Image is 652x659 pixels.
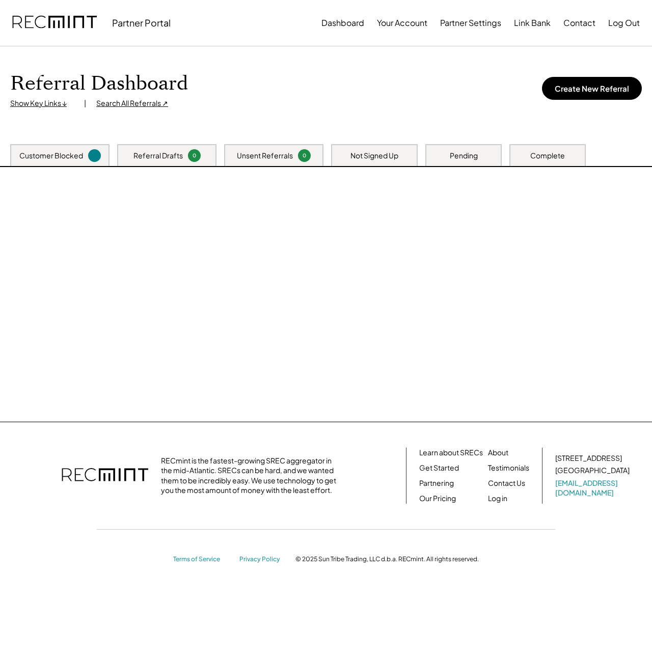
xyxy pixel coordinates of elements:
[239,555,285,564] a: Privacy Policy
[237,151,293,161] div: Unsent Referrals
[450,151,478,161] div: Pending
[112,17,171,29] div: Partner Portal
[488,448,508,458] a: About
[350,151,398,161] div: Not Signed Up
[19,151,83,161] div: Customer Blocked
[10,98,74,108] div: Show Key Links ↓
[321,13,364,33] button: Dashboard
[555,478,632,498] a: [EMAIL_ADDRESS][DOMAIN_NAME]
[514,13,551,33] button: Link Bank
[555,453,622,463] div: [STREET_ADDRESS]
[542,77,642,100] button: Create New Referral
[488,493,507,504] a: Log in
[563,13,595,33] button: Contact
[377,13,427,33] button: Your Account
[62,458,148,493] img: recmint-logotype%403x.png
[295,555,479,563] div: © 2025 Sun Tribe Trading, LLC d.b.a. RECmint. All rights reserved.
[530,151,565,161] div: Complete
[419,493,456,504] a: Our Pricing
[96,98,168,108] div: Search All Referrals ↗
[419,478,454,488] a: Partnering
[161,456,342,496] div: RECmint is the fastest-growing SREC aggregator in the mid-Atlantic. SRECs can be hard, and we wan...
[419,463,459,473] a: Get Started
[10,72,188,96] h1: Referral Dashboard
[488,463,529,473] a: Testimonials
[84,98,86,108] div: |
[133,151,183,161] div: Referral Drafts
[440,13,501,33] button: Partner Settings
[608,13,640,33] button: Log Out
[555,465,630,476] div: [GEOGRAPHIC_DATA]
[189,152,199,159] div: 0
[12,6,97,40] img: recmint-logotype%403x.png
[173,555,229,564] a: Terms of Service
[300,152,309,159] div: 0
[419,448,483,458] a: Learn about SRECs
[488,478,525,488] a: Contact Us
